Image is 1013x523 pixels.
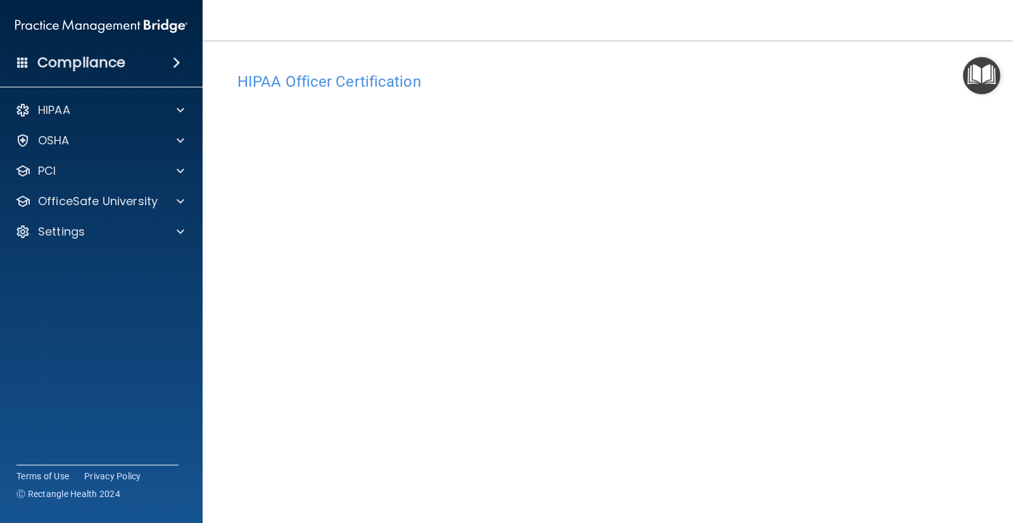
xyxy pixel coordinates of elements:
a: Terms of Use [16,470,69,482]
a: HIPAA [15,103,184,118]
p: Settings [38,224,85,239]
a: Privacy Policy [84,470,141,482]
img: PMB logo [15,13,187,39]
a: PCI [15,163,184,179]
p: OfficeSafe University [38,194,158,209]
span: Ⓒ Rectangle Health 2024 [16,488,120,500]
p: OSHA [38,133,70,148]
h4: Compliance [37,54,125,72]
button: Open Resource Center [963,57,1000,94]
iframe: hipaa-training [237,97,978,508]
a: Settings [15,224,184,239]
a: OSHA [15,133,184,148]
a: OfficeSafe University [15,194,184,209]
p: HIPAA [38,103,70,118]
h4: HIPAA Officer Certification [237,73,978,90]
p: PCI [38,163,56,179]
